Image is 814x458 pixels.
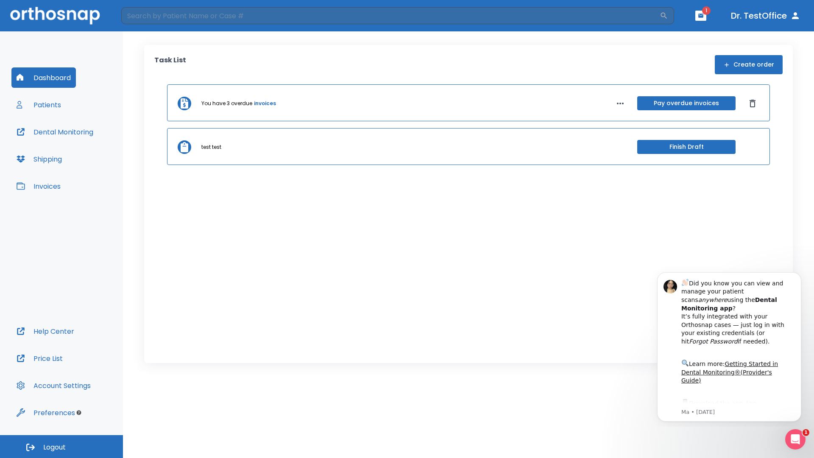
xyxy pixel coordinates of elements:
[43,443,66,452] span: Logout
[11,67,76,88] button: Dashboard
[11,95,66,115] button: Patients
[702,6,711,15] span: 1
[637,140,736,154] button: Finish Draft
[121,7,660,24] input: Search by Patient Name or Case #
[10,7,100,24] img: Orthosnap
[254,100,276,107] a: invoices
[746,97,759,110] button: Dismiss
[11,321,79,341] button: Help Center
[11,402,80,423] button: Preferences
[803,429,809,436] span: 1
[11,348,68,369] button: Price List
[715,55,783,74] button: Create order
[11,176,66,196] button: Invoices
[201,143,221,151] p: test test
[37,144,144,151] p: Message from Ma, sent 5w ago
[37,135,112,151] a: App Store
[144,13,151,20] button: Dismiss notification
[11,375,96,396] button: Account Settings
[37,133,144,176] div: Download the app: | ​ Let us know if you need help getting started!
[11,122,98,142] button: Dental Monitoring
[75,409,83,416] div: Tooltip anchor
[728,8,804,23] button: Dr. TestOffice
[644,265,814,427] iframe: Intercom notifications message
[637,96,736,110] button: Pay overdue invoices
[11,149,67,169] button: Shipping
[785,429,806,450] iframe: Intercom live chat
[154,55,186,74] p: Task List
[201,100,252,107] p: You have 3 overdue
